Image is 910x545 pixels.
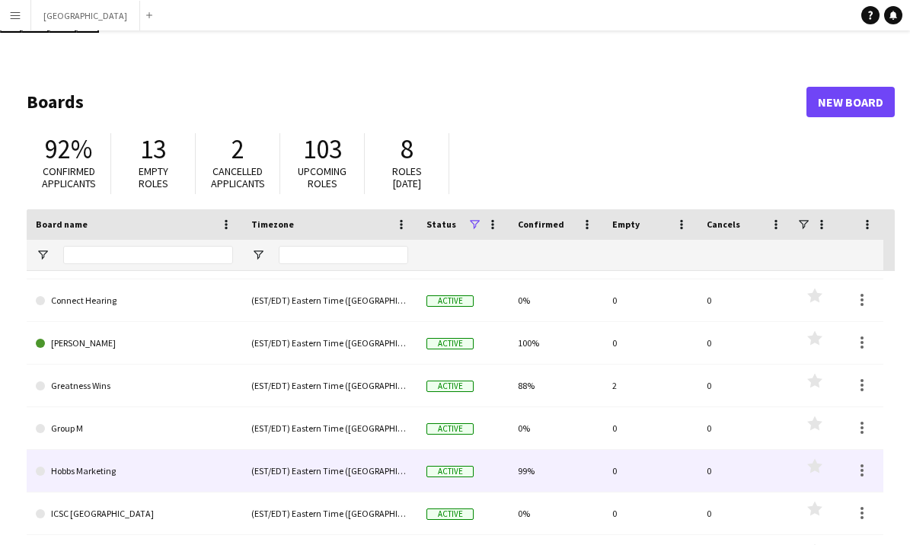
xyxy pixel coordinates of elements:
[36,365,233,407] a: Greatness Wins
[401,132,413,166] span: 8
[63,246,233,264] input: Board name Filter Input
[603,322,698,364] div: 0
[242,450,417,492] div: (EST/EDT) Eastern Time ([GEOGRAPHIC_DATA] & [GEOGRAPHIC_DATA])
[242,279,417,321] div: (EST/EDT) Eastern Time ([GEOGRAPHIC_DATA] & [GEOGRAPHIC_DATA])
[36,322,233,365] a: [PERSON_NAME]
[806,87,895,117] a: New Board
[45,132,92,166] span: 92%
[698,407,792,449] div: 0
[27,91,806,113] h1: Boards
[426,423,474,435] span: Active
[518,218,564,230] span: Confirmed
[36,218,88,230] span: Board name
[603,450,698,492] div: 0
[242,365,417,406] div: (EST/EDT) Eastern Time ([GEOGRAPHIC_DATA] & [GEOGRAPHIC_DATA])
[36,407,233,450] a: Group M
[612,218,640,230] span: Empty
[509,492,603,534] div: 0%
[509,322,603,364] div: 100%
[42,164,96,191] span: Confirmed applicants
[707,218,740,230] span: Cancels
[392,164,422,191] span: Roles [DATE]
[211,164,265,191] span: Cancelled applicants
[242,322,417,364] div: (EST/EDT) Eastern Time ([GEOGRAPHIC_DATA] & [GEOGRAPHIC_DATA])
[426,508,474,520] span: Active
[698,322,792,364] div: 0
[36,450,233,492] a: Hobbs Marketing
[298,164,346,191] span: Upcoming roles
[426,466,474,477] span: Active
[242,407,417,449] div: (EST/EDT) Eastern Time ([GEOGRAPHIC_DATA] & [GEOGRAPHIC_DATA])
[426,338,474,349] span: Active
[279,246,408,264] input: Timezone Filter Input
[509,407,603,449] div: 0%
[36,279,233,322] a: Connect Hearing
[242,492,417,534] div: (EST/EDT) Eastern Time ([GEOGRAPHIC_DATA] & [GEOGRAPHIC_DATA])
[698,279,792,321] div: 0
[426,295,474,307] span: Active
[36,248,49,262] button: Open Filter Menu
[509,450,603,492] div: 99%
[603,492,698,534] div: 0
[139,164,168,191] span: Empty roles
[36,492,233,535] a: ICSC [GEOGRAPHIC_DATA]
[231,132,244,166] span: 2
[426,218,456,230] span: Status
[698,365,792,406] div: 0
[603,279,698,321] div: 0
[251,218,294,230] span: Timezone
[426,381,474,392] span: Active
[603,407,698,449] div: 0
[603,365,698,406] div: 2
[251,248,265,262] button: Open Filter Menu
[140,132,166,166] span: 13
[509,365,603,406] div: 88%
[698,492,792,534] div: 0
[509,279,603,321] div: 0%
[698,450,792,492] div: 0
[303,132,342,166] span: 103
